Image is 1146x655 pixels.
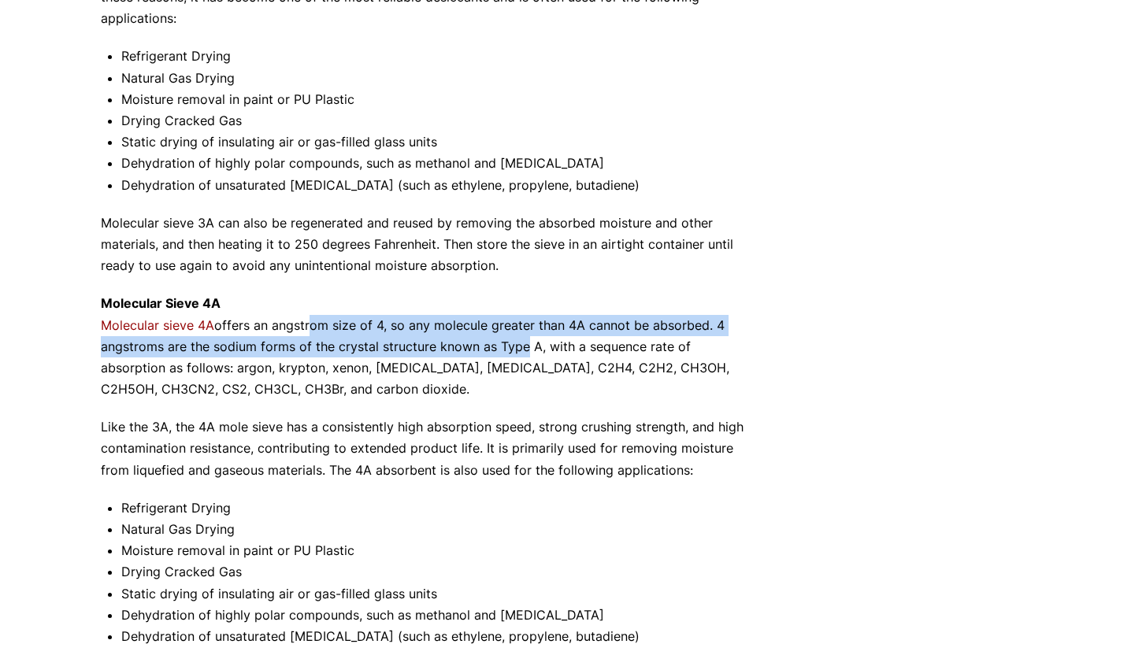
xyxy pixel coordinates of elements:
li: Moisture removal in paint or PU Plastic [121,89,758,110]
p: offers an angstrom size of 4, so any molecule greater than 4A cannot be absorbed. 4 angstroms are... [101,293,758,400]
li: Dehydration of highly polar compounds, such as methanol and [MEDICAL_DATA] [121,153,758,174]
li: Drying Cracked Gas [121,110,758,131]
li: Refrigerant Drying [121,46,758,67]
p: Like the 3A, the 4A mole sieve has a consistently high absorption speed, strong crushing strength... [101,416,758,481]
li: Natural Gas Drying [121,519,758,540]
li: Static drying of insulating air or gas-filled glass units [121,583,758,605]
p: Molecular sieve 3A can also be regenerated and reused by removing the absorbed moisture and other... [101,213,758,277]
li: Refrigerant Drying [121,498,758,519]
li: Natural Gas Drying [121,68,758,89]
li: Moisture removal in paint or PU Plastic [121,540,758,561]
li: Drying Cracked Gas [121,561,758,583]
strong: Molecular Sieve 4A [101,295,221,311]
li: Dehydration of unsaturated [MEDICAL_DATA] (such as ethylene, propylene, butadiene) [121,175,758,196]
li: Static drying of insulating air or gas-filled glass units [121,131,758,153]
li: Dehydration of unsaturated [MEDICAL_DATA] (such as ethylene, propylene, butadiene) [121,626,758,647]
li: Dehydration of highly polar compounds, such as methanol and [MEDICAL_DATA] [121,605,758,626]
a: Molecular sieve 4A [101,317,214,333]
